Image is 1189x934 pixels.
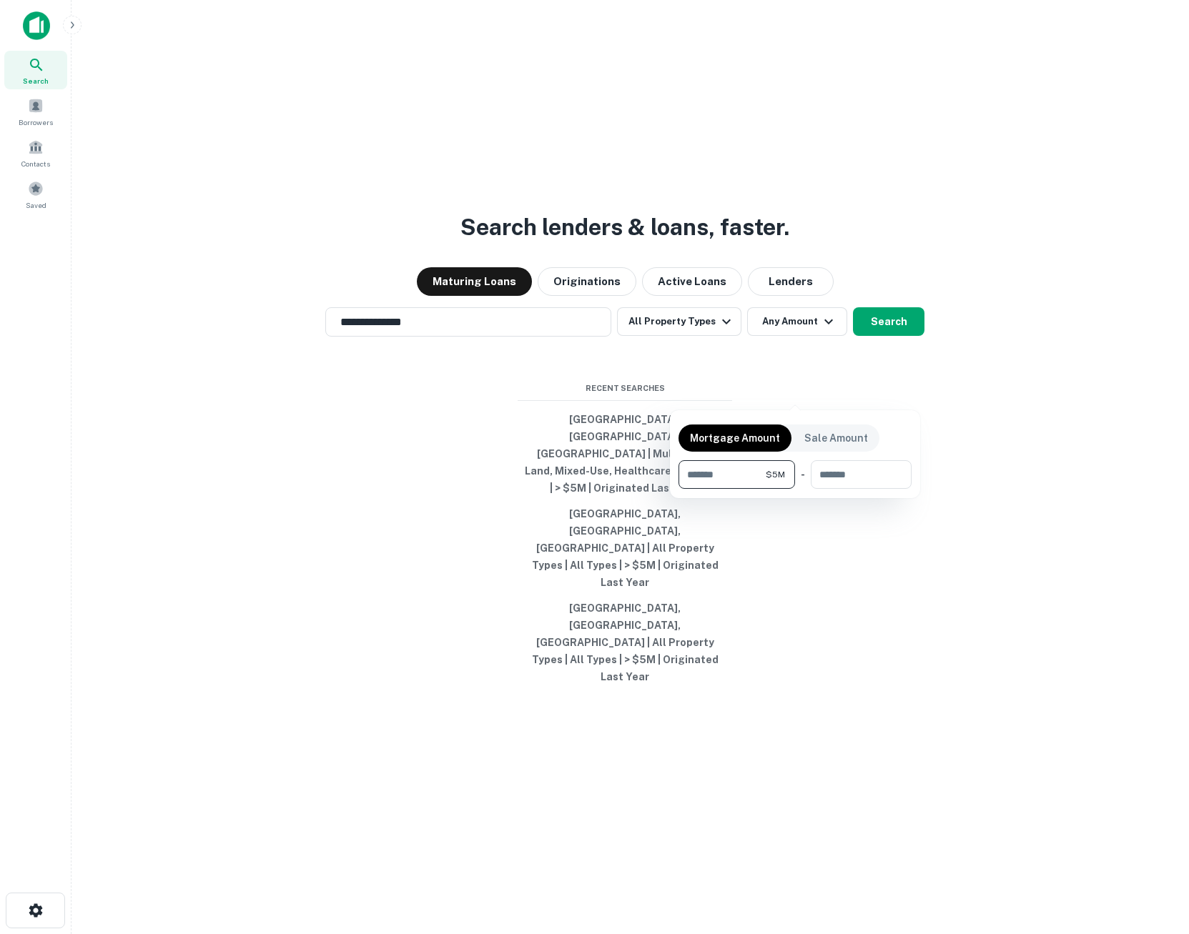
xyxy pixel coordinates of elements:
[766,468,785,481] span: $5M
[801,460,805,489] div: -
[690,430,780,446] p: Mortgage Amount
[1118,820,1189,888] iframe: Chat Widget
[804,430,868,446] p: Sale Amount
